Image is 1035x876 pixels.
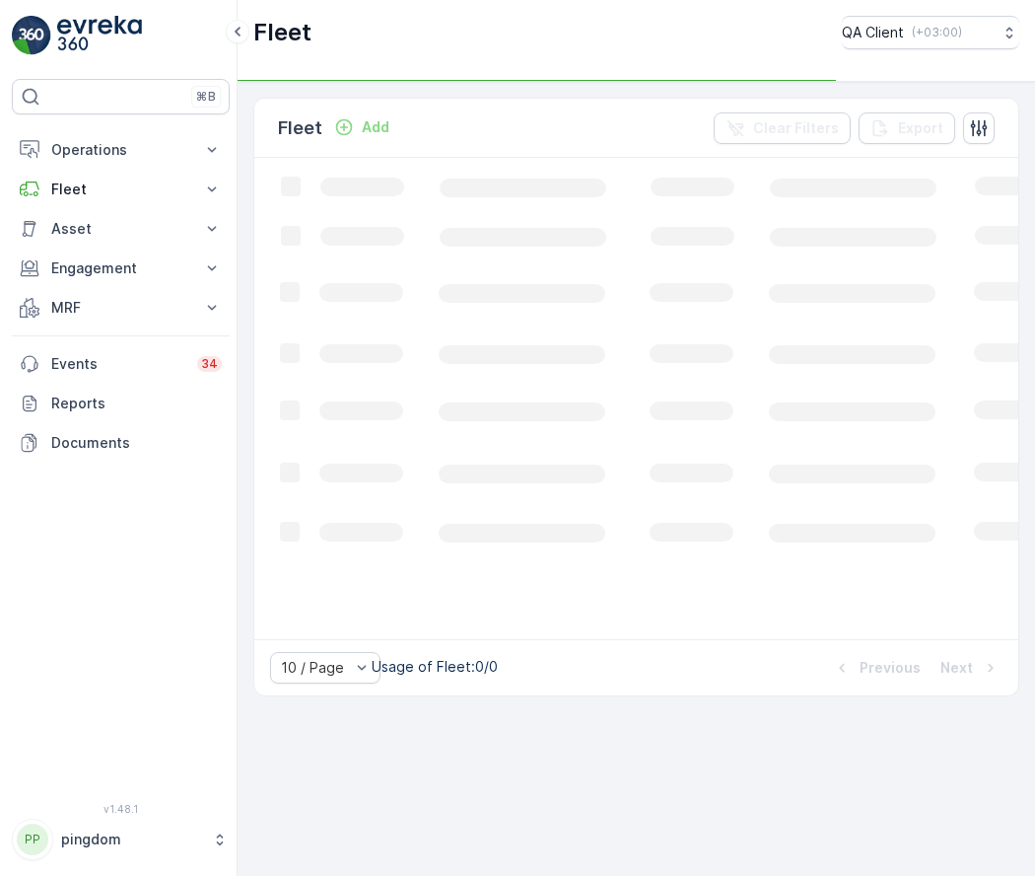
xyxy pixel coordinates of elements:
[12,16,51,55] img: logo
[12,249,230,288] button: Engagement
[830,656,923,680] button: Previous
[17,824,48,855] div: PP
[278,114,322,142] p: Fleet
[362,117,389,137] p: Add
[51,433,222,453] p: Documents
[372,657,498,677] p: Usage of Fleet : 0/0
[860,658,921,678] p: Previous
[51,180,190,199] p: Fleet
[938,656,1002,680] button: Next
[57,16,142,55] img: logo_light-DOdMpM7g.png
[51,298,190,318] p: MRF
[12,130,230,170] button: Operations
[12,288,230,328] button: MRF
[12,803,230,815] span: v 1.48.1
[51,219,190,239] p: Asset
[61,830,202,849] p: pingdom
[842,23,904,42] p: QA Client
[859,112,955,144] button: Export
[12,209,230,249] button: Asset
[12,423,230,463] a: Documents
[51,140,190,160] p: Operations
[196,89,216,105] p: ⌘B
[842,16,1019,49] button: QA Client(+03:00)
[12,819,230,860] button: PPpingdom
[12,170,230,209] button: Fleet
[51,394,222,413] p: Reports
[51,258,190,278] p: Engagement
[12,384,230,423] a: Reports
[912,25,962,40] p: ( +03:00 )
[940,658,973,678] p: Next
[12,344,230,384] a: Events34
[753,118,839,138] p: Clear Filters
[253,17,311,48] p: Fleet
[51,354,185,374] p: Events
[714,112,851,144] button: Clear Filters
[201,356,218,372] p: 34
[326,115,397,139] button: Add
[898,118,943,138] p: Export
